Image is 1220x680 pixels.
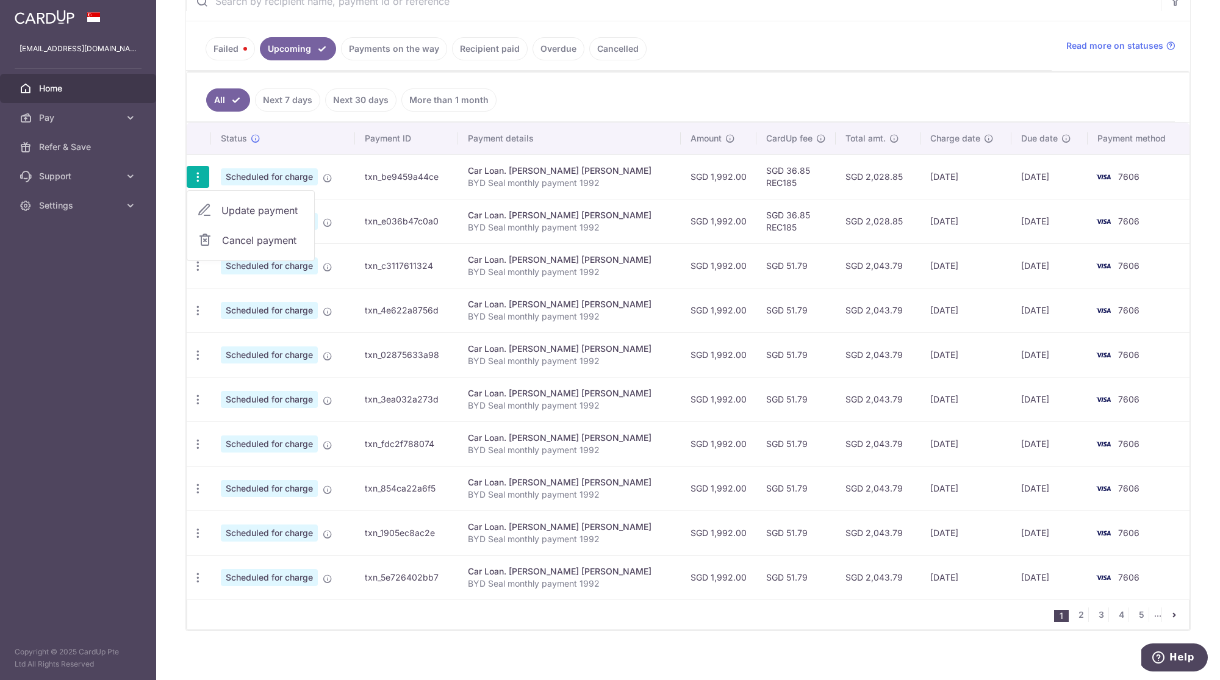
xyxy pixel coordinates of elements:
td: SGD 1,992.00 [681,243,756,288]
td: SGD 1,992.00 [681,555,756,599]
td: txn_3ea032a273d [355,377,458,421]
td: SGD 1,992.00 [681,377,756,421]
td: txn_e036b47c0a0 [355,199,458,243]
td: SGD 51.79 [756,466,836,510]
td: SGD 51.79 [756,332,836,377]
span: CardUp fee [766,132,813,145]
p: BYD Seal monthly payment 1992 [468,399,671,412]
td: [DATE] [920,377,1011,421]
td: [DATE] [1011,555,1088,599]
img: Bank Card [1091,570,1116,585]
span: Pay [39,112,120,124]
span: 7606 [1118,483,1139,493]
span: Scheduled for charge [221,569,318,586]
td: SGD 51.79 [756,510,836,555]
td: SGD 2,043.79 [836,510,920,555]
td: txn_02875633a98 [355,332,458,377]
p: [EMAIL_ADDRESS][DOMAIN_NAME] [20,43,137,55]
div: Car Loan. [PERSON_NAME] [PERSON_NAME] [468,521,671,533]
a: Recipient paid [452,37,528,60]
th: Payment ID [355,123,458,154]
td: [DATE] [1011,199,1088,243]
a: Next 7 days [255,88,320,112]
td: SGD 2,043.79 [836,555,920,599]
span: Scheduled for charge [221,480,318,497]
a: All [206,88,250,112]
span: Scheduled for charge [221,168,318,185]
td: SGD 36.85 REC185 [756,199,836,243]
p: BYD Seal monthly payment 1992 [468,310,671,323]
td: [DATE] [920,199,1011,243]
span: 7606 [1118,528,1139,538]
img: Bank Card [1091,348,1116,362]
li: ... [1154,607,1162,622]
a: Payments on the way [341,37,447,60]
td: SGD 2,043.79 [836,243,920,288]
span: Support [39,170,120,182]
span: 7606 [1118,394,1139,404]
span: 7606 [1118,171,1139,182]
img: Bank Card [1091,214,1116,229]
td: [DATE] [1011,154,1088,199]
td: [DATE] [1011,510,1088,555]
div: Car Loan. [PERSON_NAME] [PERSON_NAME] [468,565,671,578]
td: SGD 51.79 [756,288,836,332]
td: SGD 51.79 [756,555,836,599]
td: [DATE] [920,421,1011,466]
div: Car Loan. [PERSON_NAME] [PERSON_NAME] [468,298,671,310]
td: [DATE] [920,288,1011,332]
p: BYD Seal monthly payment 1992 [468,266,671,278]
img: Bank Card [1091,303,1116,318]
span: Scheduled for charge [221,257,318,274]
td: SGD 36.85 REC185 [756,154,836,199]
a: 3 [1094,607,1108,622]
span: Charge date [930,132,980,145]
td: SGD 1,992.00 [681,199,756,243]
td: SGD 2,043.79 [836,288,920,332]
span: Status [221,132,247,145]
span: Scheduled for charge [221,346,318,363]
td: [DATE] [1011,288,1088,332]
p: BYD Seal monthly payment 1992 [468,489,671,501]
img: Bank Card [1091,170,1116,184]
td: [DATE] [1011,377,1088,421]
a: More than 1 month [401,88,497,112]
p: BYD Seal monthly payment 1992 [468,177,671,189]
td: SGD 2,043.79 [836,466,920,510]
span: Settings [39,199,120,212]
div: Car Loan. [PERSON_NAME] [PERSON_NAME] [468,209,671,221]
span: Due date [1021,132,1058,145]
a: Read more on statuses [1066,40,1175,52]
img: Bank Card [1091,392,1116,407]
td: SGD 1,992.00 [681,421,756,466]
span: 7606 [1118,216,1139,226]
span: 7606 [1118,305,1139,315]
span: 7606 [1118,349,1139,360]
td: txn_1905ec8ac2e [355,510,458,555]
span: Scheduled for charge [221,391,318,408]
td: [DATE] [1011,243,1088,288]
span: 7606 [1118,572,1139,582]
li: 1 [1054,610,1069,622]
td: txn_fdc2f788074 [355,421,458,466]
td: [DATE] [920,555,1011,599]
span: Scheduled for charge [221,524,318,542]
td: SGD 1,992.00 [681,466,756,510]
td: SGD 2,043.79 [836,377,920,421]
span: 7606 [1118,438,1139,449]
td: SGD 51.79 [756,243,836,288]
td: SGD 2,028.85 [836,154,920,199]
span: Scheduled for charge [221,435,318,453]
td: txn_be9459a44ce [355,154,458,199]
td: SGD 2,043.79 [836,421,920,466]
iframe: Opens a widget where you can find more information [1141,643,1208,674]
td: txn_c3117611324 [355,243,458,288]
td: SGD 51.79 [756,421,836,466]
p: BYD Seal monthly payment 1992 [468,221,671,234]
td: [DATE] [1011,332,1088,377]
img: CardUp [15,10,74,24]
img: Bank Card [1091,526,1116,540]
a: Failed [206,37,255,60]
img: Bank Card [1091,481,1116,496]
a: Upcoming [260,37,336,60]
